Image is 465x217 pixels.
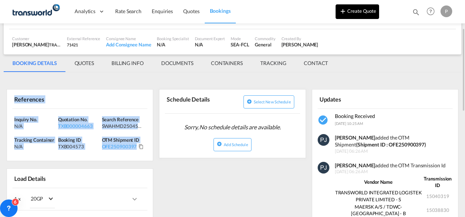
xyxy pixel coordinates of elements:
[210,8,231,14] span: Bookings
[58,123,100,129] div: TXB000004663
[422,189,453,203] td: 15040319
[21,190,60,208] md-select: Choose
[335,134,453,148] div: added the OTM Shipment
[139,144,144,149] md-icon: Click to Copy
[231,41,249,48] div: SEA-FCL
[12,172,49,184] div: Load Details
[295,54,337,72] md-tab-item: CONTACT
[152,54,202,72] md-tab-item: DOCUMENTS
[335,189,422,203] td: TRANSWORLD INTEGRATED LOGISTEK PRIVATE LIMITED - S
[106,41,151,48] div: Add Consignee Name
[115,8,141,14] span: Rate Search
[157,41,189,48] div: N/A
[422,203,453,217] td: 15038830
[336,4,379,19] button: icon-plus 400-fgCreate Quote
[75,8,95,15] span: Analytics
[4,54,337,72] md-pagination-wrapper: Use the left and right arrow keys to navigate between tabs
[12,92,79,105] div: References
[335,113,375,119] span: Booking Received
[424,176,451,188] strong: Transmission ID
[254,99,291,104] span: Select new schedule
[255,36,275,41] div: Commodity
[441,5,452,17] div: P
[11,3,60,20] img: f753ae806dec11f0841701cdfdf085c0.png
[183,8,199,14] span: Quotes
[252,54,295,72] md-tab-item: TRACKING
[339,7,347,15] md-icon: icon-plus 400-fg
[102,137,140,143] span: OTM Shipment ID
[4,54,66,72] md-tab-item: BOOKING DETAILS
[49,42,154,47] span: TRANSWORLD INTEGRATED LOGISTEK PRIVATE LIMITED
[66,54,103,72] md-tab-item: QUOTES
[106,36,151,41] div: Consignee Name
[217,141,222,146] md-icon: icon-plus-circle
[412,8,420,16] md-icon: icon-magnify
[412,8,420,19] div: icon-magnify
[58,143,100,150] div: TXB004573
[356,141,426,148] strong: (Shipment ID : OFE250900397)
[424,5,441,18] div: Help
[7,7,127,15] body: Editor, editor2
[202,54,252,72] md-tab-item: CONTAINERS
[231,36,249,41] div: Mode
[335,169,453,175] span: [DATE] 06:26 AM
[14,137,54,143] span: Tracking Container
[14,117,37,122] span: Inquiry No.
[318,114,329,126] md-icon: icon-checkbox-marked-circle
[103,54,152,72] md-tab-item: BILLING INFO
[195,36,225,41] div: Document Expert
[335,162,375,168] strong: [PERSON_NAME]
[12,41,61,48] div: [PERSON_NAME]
[335,134,375,141] strong: [PERSON_NAME]
[335,162,453,169] div: added the OTM Transmission Id
[157,36,189,41] div: Booking Specialist
[213,138,251,151] button: icon-plus-circleAdd Schedule
[102,123,144,129] div: SWAHMD25045284
[318,92,384,105] div: Updates
[247,99,252,104] md-icon: icon-plus-circle
[335,148,453,155] span: [DATE] 06:26 AM
[14,123,56,129] div: N/A
[195,41,225,48] div: N/A
[58,137,81,143] span: Booking ID
[181,120,284,134] span: Sorry, No schedule details are available.
[58,117,88,122] span: Quotation No.
[14,143,56,150] div: N/A
[281,36,318,41] div: Created By
[364,179,393,185] strong: Vendor Name
[14,190,80,208] div: 1 x
[318,162,329,174] img: 9seF9gAAAAGSURBVAMAowvrW6TakD8AAAAASUVORK5CYII=
[224,142,248,147] span: Add Schedule
[12,36,61,41] div: Customer
[67,42,78,47] span: 71421
[152,8,173,14] span: Enquiries
[335,121,363,126] span: [DATE] 10:25 AM
[335,203,422,217] td: MAERSK A/S / TDWC-[GEOGRAPHIC_DATA] - B
[102,143,137,150] div: OFE250900397
[102,117,139,122] span: Search Reference
[67,36,100,41] div: External Reference
[165,92,231,110] div: Schedule Details
[424,5,437,18] span: Help
[318,134,329,146] img: 9seF9gAAAAGSURBVAMAowvrW6TakD8AAAAASUVORK5CYII=
[243,95,294,108] button: icon-plus-circleSelect new schedule
[281,41,318,48] div: Pratik Jaiswal
[255,41,275,48] div: General
[130,195,139,203] md-icon: icons/ic_keyboard_arrow_right_black_24px.svg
